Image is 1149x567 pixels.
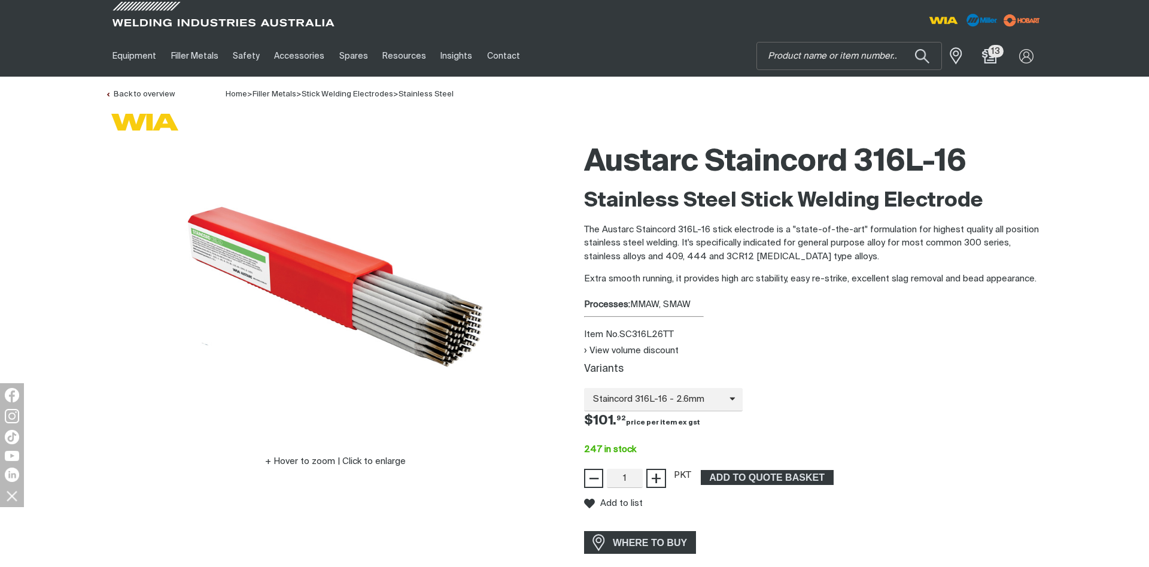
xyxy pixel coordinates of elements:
div: Item No. SC316L26TT [584,328,1044,342]
span: WHERE TO BUY [605,533,695,552]
img: Instagram [5,409,19,423]
sup: 92 [616,415,626,422]
p: Extra smooth running, it provides high arc stability, easy re-strike, excellent slag removal and ... [584,272,1044,286]
a: Stick Welding Electrodes [302,90,393,98]
a: Contact [480,35,527,77]
button: Hover to zoom | Click to enlarge [258,454,413,469]
img: YouTube [5,451,19,461]
nav: Main [105,35,809,77]
img: TikTok [5,430,19,444]
a: Home [226,89,247,98]
a: Insights [433,35,479,77]
div: MMAW, SMAW [584,298,1044,312]
span: 247 in stock [584,445,636,454]
button: Add Staincord 316L-16 2.6mm 2.5kg Pack to the shopping cart [701,470,834,486]
img: hide socials [2,486,22,506]
span: $101. [584,414,700,427]
button: Search products [902,42,943,70]
span: > [247,90,253,98]
strong: Processes: [584,300,630,309]
button: Add to list [584,498,643,509]
span: + [651,468,662,489]
div: PKT [674,469,691,483]
h1: Austarc Staincord 316L-16 [584,143,1044,182]
span: ADD TO QUOTE BASKET [702,470,832,486]
div: Price [574,411,1053,431]
a: Accessories [267,35,332,77]
a: Resources [375,35,433,77]
a: Spares [332,35,375,77]
span: > [296,90,302,98]
a: Safety [226,35,267,77]
img: LinkedIn [5,468,19,482]
a: Equipment [105,35,163,77]
a: Stainless Steel [399,90,454,98]
img: miller [1000,11,1044,29]
img: Austarc Staincord 316L-16 [186,137,485,436]
input: Product name or item number... [757,43,941,69]
span: Home [226,90,247,98]
button: View volume discount [584,345,679,356]
span: > [393,90,399,98]
a: Filler Metals [163,35,225,77]
a: Filler Metals [253,90,296,98]
span: Staincord 316L-16 - 2.6mm [584,393,729,407]
img: Facebook [5,388,19,402]
p: The Austarc Staincord 316L-16 stick electrode is a "state-of-the-art" formulation for highest qua... [584,223,1044,264]
a: WHERE TO BUY [584,531,696,553]
span: − [588,468,600,489]
h2: Stainless Steel Stick Welding Electrode [584,188,1044,214]
span: Add to list [600,498,643,508]
label: Variants [584,364,624,374]
a: Back to overview [105,90,175,98]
